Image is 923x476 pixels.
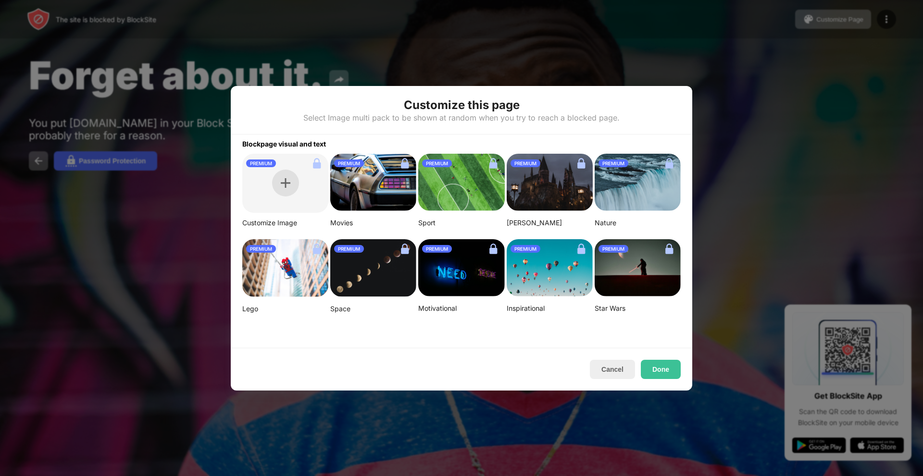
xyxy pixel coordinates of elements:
[641,360,681,379] button: Done
[590,360,635,379] button: Cancel
[334,245,364,253] div: PREMIUM
[330,154,416,211] img: image-26.png
[511,245,540,253] div: PREMIUM
[507,154,593,211] img: aditya-vyas-5qUJfO4NU4o-unsplash-small.png
[281,178,290,188] img: plus.svg
[418,239,504,297] img: alexis-fauvet-qfWf9Muwp-c-unsplash-small.png
[303,113,620,122] div: Select Image multi pack to be shown at random when you try to reach a blocked page.
[418,304,504,313] div: Motivational
[330,239,416,297] img: linda-xu-KsomZsgjLSA-unsplash.png
[418,219,504,227] div: Sport
[422,159,452,167] div: PREMIUM
[334,159,364,167] div: PREMIUM
[246,159,276,167] div: PREMIUM
[309,241,324,256] img: lock.svg
[397,156,412,171] img: lock.svg
[309,156,324,171] img: lock.svg
[595,304,681,313] div: Star Wars
[242,219,328,227] div: Customize Image
[507,239,593,297] img: ian-dooley-DuBNA1QMpPA-unsplash-small.png
[595,219,681,227] div: Nature
[595,239,681,297] img: image-22-small.png
[599,245,628,253] div: PREMIUM
[599,159,628,167] div: PREMIUM
[330,219,416,227] div: Movies
[397,241,412,256] img: lock.svg
[330,305,416,313] div: Space
[404,98,520,113] div: Customize this page
[422,245,452,253] div: PREMIUM
[242,305,328,313] div: Lego
[231,134,692,148] div: Blockpage visual and text
[507,219,593,227] div: [PERSON_NAME]
[486,156,501,171] img: lock.svg
[242,239,328,297] img: mehdi-messrro-gIpJwuHVwt0-unsplash-small.png
[486,241,501,256] img: lock.svg
[595,154,681,211] img: aditya-chinchure-LtHTe32r_nA-unsplash.png
[574,156,589,171] img: lock.svg
[661,156,677,171] img: lock.svg
[574,241,589,256] img: lock.svg
[661,241,677,256] img: lock.svg
[511,159,540,167] div: PREMIUM
[507,304,593,313] div: Inspirational
[246,245,276,253] div: PREMIUM
[418,154,504,211] img: jeff-wang-p2y4T4bFws4-unsplash-small.png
